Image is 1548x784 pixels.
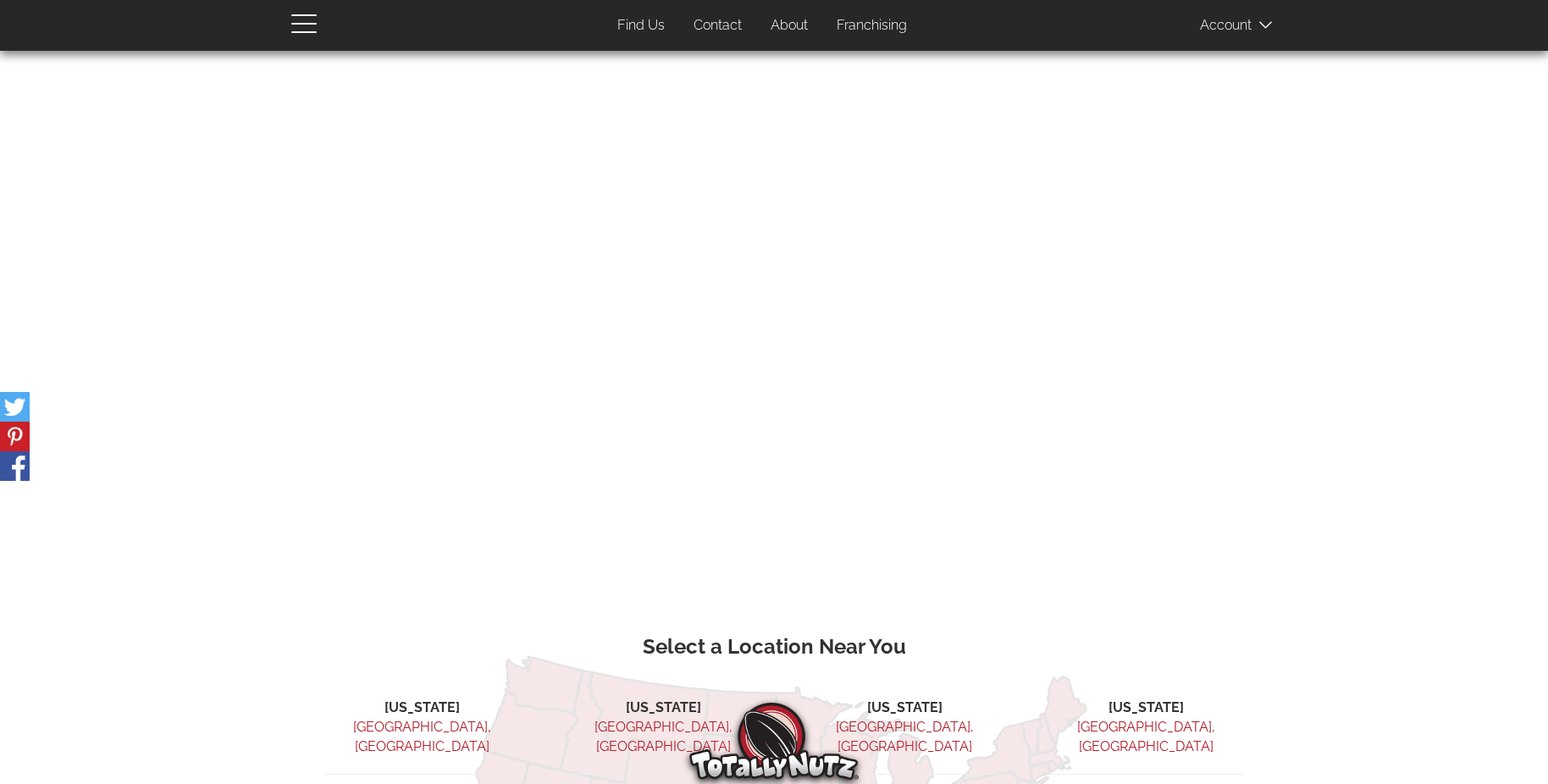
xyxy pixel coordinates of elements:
a: [GEOGRAPHIC_DATA], [GEOGRAPHIC_DATA] [594,719,733,754]
a: Contact [681,9,755,42]
a: Find Us [605,9,677,42]
a: [GEOGRAPHIC_DATA], [GEOGRAPHIC_DATA] [836,719,974,754]
a: About [758,9,821,42]
li: [US_STATE] [807,698,1003,718]
h3: Select a Location Near You [304,636,1244,658]
a: Franchising [824,9,920,42]
a: [GEOGRAPHIC_DATA], [GEOGRAPHIC_DATA] [353,719,491,754]
li: [US_STATE] [566,698,761,718]
a: [GEOGRAPHIC_DATA], [GEOGRAPHIC_DATA] [1077,719,1215,754]
img: Totally Nutz Logo [689,703,859,780]
li: [US_STATE] [1048,698,1244,718]
li: [US_STATE] [324,698,520,718]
